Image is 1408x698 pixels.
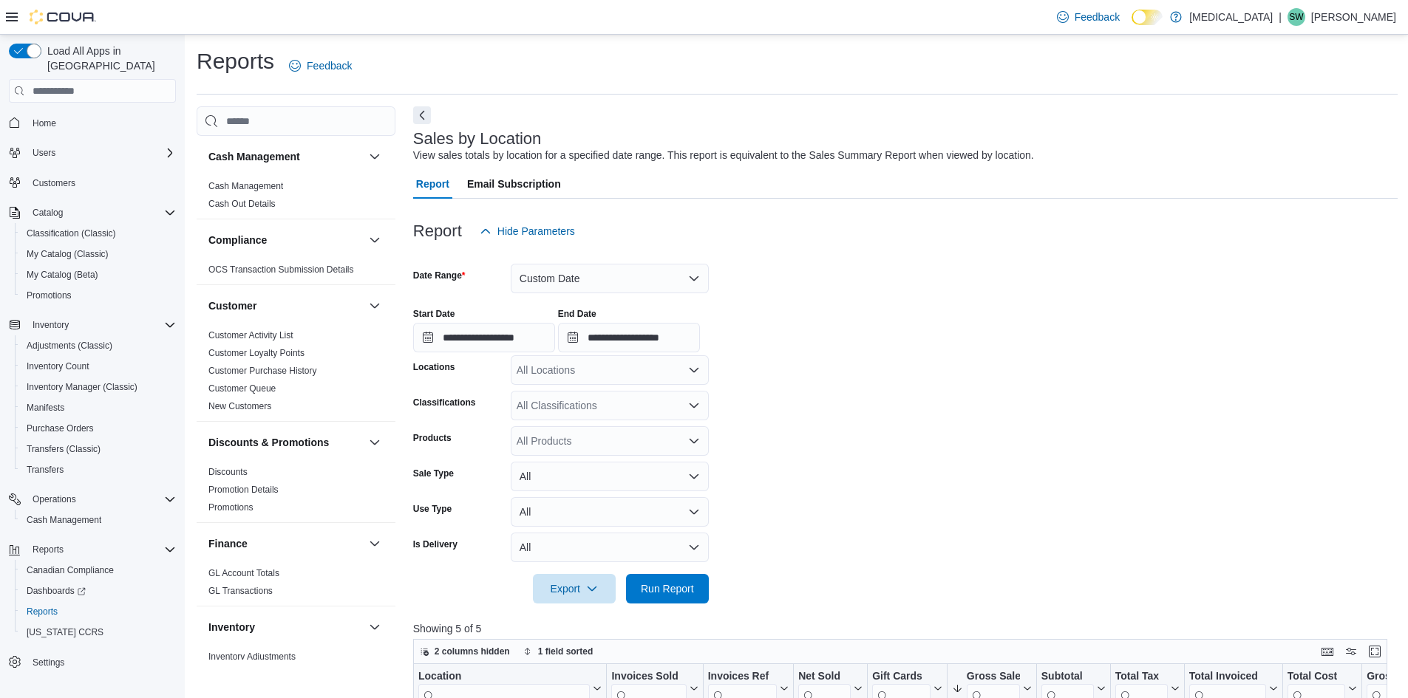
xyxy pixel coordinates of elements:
[1289,8,1303,26] span: SW
[21,378,176,396] span: Inventory Manager (Classic)
[1189,670,1266,684] div: Total Invoiced
[21,357,176,375] span: Inventory Count
[21,623,109,641] a: [US_STATE] CCRS
[197,177,395,219] div: Cash Management
[208,347,305,359] span: Customer Loyalty Points
[208,620,363,634] button: Inventory
[208,366,317,376] a: Customer Purchase History
[27,144,61,162] button: Users
[15,439,182,459] button: Transfers (Classic)
[27,514,101,526] span: Cash Management
[208,330,293,341] a: Customer Activity List
[1041,670,1094,684] div: Subtotal
[208,198,276,210] span: Cash Out Details
[21,337,176,355] span: Adjustments (Classic)
[27,113,176,131] span: Home
[15,335,182,356] button: Adjustments (Classic)
[21,511,176,529] span: Cash Management
[208,149,363,164] button: Cash Management
[15,285,182,306] button: Promotions
[208,651,296,663] span: Inventory Adjustments
[33,493,76,505] span: Operations
[3,143,182,163] button: Users
[413,308,455,320] label: Start Date
[27,360,89,372] span: Inventory Count
[533,574,616,603] button: Export
[21,603,176,620] span: Reports
[15,223,182,244] button: Classification (Classic)
[307,58,352,73] span: Feedback
[27,464,64,476] span: Transfers
[208,536,363,551] button: Finance
[197,326,395,421] div: Customer
[208,348,305,358] a: Customer Loyalty Points
[21,561,120,579] a: Canadian Compliance
[27,340,112,352] span: Adjustments (Classic)
[558,323,700,352] input: Press the down key to open a popover containing a calendar.
[21,420,176,437] span: Purchase Orders
[208,585,273,597] span: GL Transactions
[418,670,590,684] div: Location
[872,670,931,684] div: Gift Cards
[413,397,476,408] label: Classifications
[413,621,1398,636] p: Showing 5 of 5
[3,489,182,510] button: Operations
[1075,10,1120,24] span: Feedback
[3,172,182,194] button: Customers
[208,467,248,477] a: Discounts
[3,112,182,133] button: Home
[366,231,384,249] button: Compliance
[1366,643,1384,660] button: Enter fullscreen
[208,264,354,275] a: OCS Transaction Submission Details
[27,316,176,334] span: Inventory
[366,148,384,165] button: Cash Management
[517,643,599,660] button: 1 field sorted
[208,484,279,496] span: Promotion Details
[197,463,395,522] div: Discounts & Promotions
[208,298,256,313] h3: Customer
[611,670,686,684] div: Invoices Sold
[27,490,82,508] button: Operations
[27,290,72,301] span: Promotions
[208,536,248,551] h3: Finance
[21,266,176,284] span: My Catalog (Beta)
[688,400,700,411] button: Open list of options
[208,567,279,579] span: GL Account Totals
[21,440,106,458] a: Transfers (Classic)
[3,651,182,673] button: Settings
[15,560,182,581] button: Canadian Compliance
[27,174,81,192] a: Customers
[33,207,63,219] span: Catalog
[707,670,776,684] div: Invoices Ref
[15,356,182,377] button: Inventory Count
[27,541,176,558] span: Reports
[21,337,118,355] a: Adjustments (Classic)
[474,216,581,246] button: Hide Parameters
[15,264,182,285] button: My Catalog (Beta)
[208,233,363,247] button: Compliance
[15,622,182,643] button: [US_STATE] CCRS
[21,287,176,304] span: Promotions
[208,233,267,247] h3: Compliance
[208,199,276,209] a: Cash Out Details
[1279,8,1282,26] p: |
[15,459,182,480] button: Transfers
[467,169,561,199] span: Email Subscription
[27,316,75,334] button: Inventory
[15,397,182,418] button: Manifests
[33,117,56,129] span: Home
[208,651,296,662] a: Inventory Adjustments
[413,468,454,479] label: Sale Type
[21,511,107,529] a: Cash Management
[1311,8,1396,26] p: [PERSON_NAME]
[27,443,101,455] span: Transfers (Classic)
[27,144,176,162] span: Users
[1132,10,1163,25] input: Dark Mode
[413,503,452,515] label: Use Type
[208,502,254,513] span: Promotions
[688,435,700,447] button: Open list of options
[197,564,395,606] div: Finance
[208,485,279,495] a: Promotion Details
[33,657,64,668] span: Settings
